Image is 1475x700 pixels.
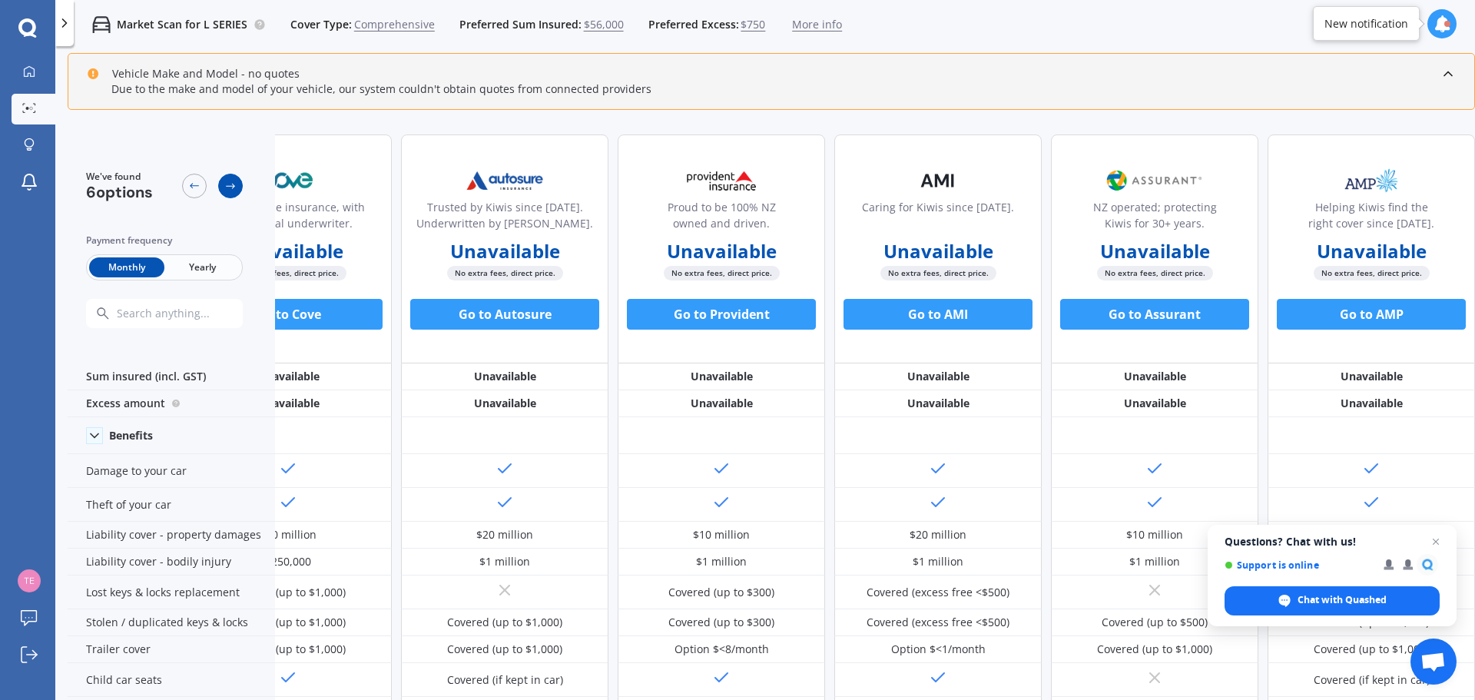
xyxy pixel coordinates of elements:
[696,554,747,569] div: $1 million
[237,161,339,200] img: Cove.webp
[693,527,750,542] div: $10 million
[1225,536,1440,548] span: Questions? Chat with us!
[867,615,1009,630] div: Covered (excess free <$500)
[1051,363,1258,390] div: Unavailable
[1314,642,1429,657] div: Covered (up to $1,000)
[230,266,346,280] span: No extra fees, direct price.
[68,609,275,636] div: Stolen / duplicated keys & locks
[230,642,346,657] div: Covered (up to $1,000)
[1225,559,1373,571] span: Support is online
[164,257,240,277] span: Yearly
[1324,16,1408,32] div: New notification
[913,554,963,569] div: $1 million
[1298,593,1387,607] span: Chat with Quashed
[479,554,530,569] div: $1 million
[68,488,275,522] div: Theft of your car
[89,257,164,277] span: Monthly
[631,199,812,237] div: Proud to be 100% NZ owned and driven.
[401,363,608,390] div: Unavailable
[1281,199,1462,237] div: Helping Kiwis find the right cover since [DATE].
[668,585,774,600] div: Covered (up to $300)
[741,17,765,32] span: $750
[450,244,560,259] b: Unavailable
[447,266,563,280] span: No extra fees, direct price.
[68,549,275,576] div: Liability cover - bodily injury
[1129,554,1180,569] div: $1 million
[234,244,343,259] b: Unavailable
[648,17,739,32] span: Preferred Excess:
[230,615,346,630] div: Covered (up to $1,000)
[671,161,772,200] img: Provident.png
[887,161,989,200] img: AMI-text-1.webp
[476,527,533,542] div: $20 million
[862,199,1014,237] div: Caring for Kiwis since [DATE].
[68,663,275,697] div: Child car seats
[1102,615,1208,630] div: Covered (up to $500)
[1321,161,1422,200] img: AMP.webp
[68,576,275,609] div: Lost keys & locks replacement
[910,527,966,542] div: $20 million
[675,642,769,657] div: Option $<8/month
[68,522,275,549] div: Liability cover - property damages
[447,642,562,657] div: Covered (up to $1,000)
[1317,244,1427,259] b: Unavailable
[1051,390,1258,417] div: Unavailable
[891,642,986,657] div: Option $<1/month
[1268,390,1475,417] div: Unavailable
[194,299,383,330] button: Go to Cove
[1314,672,1430,688] div: Covered (if kept in car)
[1268,363,1475,390] div: Unavailable
[265,554,311,569] div: $250,000
[792,17,842,32] span: More info
[115,307,273,320] input: Search anything...
[410,299,599,330] button: Go to Autosure
[109,429,153,443] div: Benefits
[584,17,624,32] span: $56,000
[18,569,41,592] img: 6e512242fc877ff6bb3fc96a2ab8c911
[68,363,275,390] div: Sum insured (incl. GST)
[1225,586,1440,615] div: Chat with Quashed
[834,390,1042,417] div: Unavailable
[401,390,608,417] div: Unavailable
[883,244,993,259] b: Unavailable
[68,390,275,417] div: Excess amount
[1097,642,1212,657] div: Covered (up to $1,000)
[184,363,392,390] div: Unavailable
[184,390,392,417] div: Unavailable
[447,615,562,630] div: Covered (up to $1,000)
[1100,244,1210,259] b: Unavailable
[290,17,352,32] span: Cover Type:
[230,585,346,600] div: Covered (up to $1,000)
[668,615,774,630] div: Covered (up to $300)
[87,81,1456,97] div: Due to the make and model of your vehicle, our system couldn't obtain quotes from connected provi...
[354,17,435,32] span: Comprehensive
[1126,527,1183,542] div: $10 million
[1064,199,1245,237] div: NZ operated; protecting Kiwis for 30+ years.
[880,266,996,280] span: No extra fees, direct price.
[197,199,379,237] div: Simple online insurance, with large global underwriter.
[92,15,111,34] img: car.f15378c7a67c060ca3f3.svg
[1097,266,1213,280] span: No extra fees, direct price.
[1060,299,1249,330] button: Go to Assurant
[86,170,153,184] span: We've found
[844,299,1032,330] button: Go to AMI
[260,527,317,542] div: $20 million
[117,17,247,32] p: Market Scan for L SERIES
[1314,266,1430,280] span: No extra fees, direct price.
[867,585,1009,600] div: Covered (excess free <$500)
[86,182,153,202] span: 6 options
[1410,639,1457,685] div: Open chat
[834,363,1042,390] div: Unavailable
[1104,161,1205,200] img: Assurant.png
[68,636,275,663] div: Trailer cover
[87,66,300,81] div: Vehicle Make and Model - no quotes
[1427,532,1445,551] span: Close chat
[414,199,595,237] div: Trusted by Kiwis since [DATE]. Underwritten by [PERSON_NAME].
[447,672,563,688] div: Covered (if kept in car)
[86,233,243,248] div: Payment frequency
[1277,299,1466,330] button: Go to AMP
[459,17,582,32] span: Preferred Sum Insured:
[667,244,777,259] b: Unavailable
[618,363,825,390] div: Unavailable
[664,266,780,280] span: No extra fees, direct price.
